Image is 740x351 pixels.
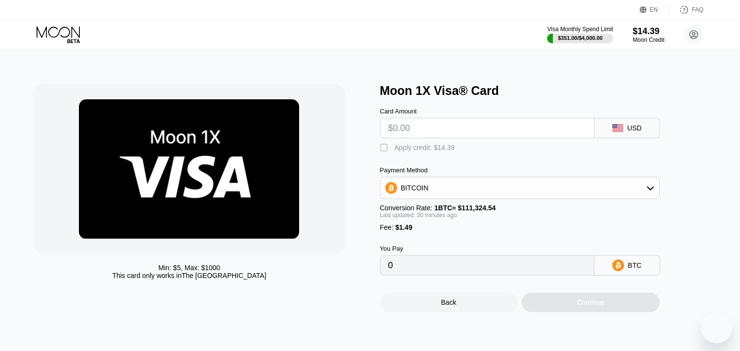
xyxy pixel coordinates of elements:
[380,178,659,198] div: BITCOIN
[628,261,642,269] div: BTC
[650,6,658,13] div: EN
[558,35,603,41] div: $351.00 / $4,000.00
[547,26,613,43] div: Visa Monthly Spend Limit$351.00/$4,000.00
[388,118,586,138] input: $0.00
[380,84,717,98] div: Moon 1X Visa® Card
[401,184,429,192] div: BITCOIN
[633,26,664,37] div: $14.39
[395,223,412,231] span: $1.49
[380,223,660,231] div: Fee :
[640,5,669,15] div: EN
[633,37,664,43] div: Moon Credit
[547,26,613,33] div: Visa Monthly Spend Limit
[380,143,390,153] div: 
[380,293,518,312] div: Back
[669,5,703,15] div: FAQ
[380,108,594,115] div: Card Amount
[158,264,220,272] div: Min: $ 5 , Max: $ 1000
[395,144,455,151] div: Apply credit: $14.39
[627,124,642,132] div: USD
[701,312,732,343] iframe: Button to launch messaging window
[692,6,703,13] div: FAQ
[112,272,266,279] div: This card only works in The [GEOGRAPHIC_DATA]
[441,298,456,306] div: Back
[380,212,660,219] div: Last updated: 30 minutes ago
[633,26,664,43] div: $14.39Moon Credit
[380,204,660,212] div: Conversion Rate:
[380,245,594,252] div: You Pay
[380,166,660,174] div: Payment Method
[435,204,496,212] span: 1 BTC ≈ $111,324.54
